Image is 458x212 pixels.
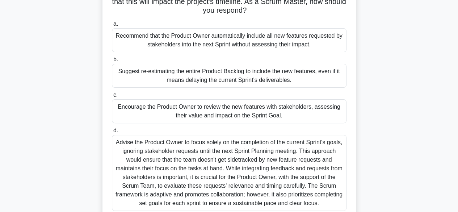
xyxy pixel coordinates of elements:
span: b. [113,56,118,62]
span: c. [113,92,118,98]
div: Suggest re-estimating the entire Product Backlog to include the new features, even if it means de... [112,64,346,88]
span: d. [113,127,118,133]
div: Advise the Product Owner to focus solely on the completion of the current Sprint's goals, ignorin... [112,135,346,211]
div: Recommend that the Product Owner automatically include all new features requested by stakeholders... [112,28,346,52]
div: Encourage the Product Owner to review the new features with stakeholders, assessing their value a... [112,99,346,123]
span: a. [113,21,118,27]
